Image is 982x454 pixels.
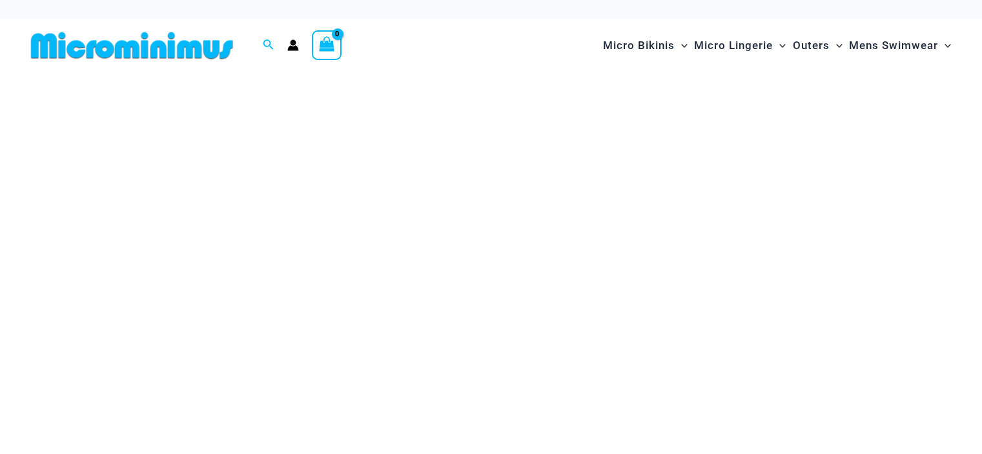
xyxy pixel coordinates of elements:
[600,26,691,65] a: Micro BikinisMenu ToggleMenu Toggle
[790,26,846,65] a: OutersMenu ToggleMenu Toggle
[26,31,238,60] img: MM SHOP LOGO FLAT
[675,29,688,62] span: Menu Toggle
[793,29,830,62] span: Outers
[830,29,843,62] span: Menu Toggle
[846,26,954,65] a: Mens SwimwearMenu ToggleMenu Toggle
[287,39,299,51] a: Account icon link
[263,37,274,54] a: Search icon link
[691,26,789,65] a: Micro LingerieMenu ToggleMenu Toggle
[312,30,342,60] a: View Shopping Cart, empty
[849,29,938,62] span: Mens Swimwear
[938,29,951,62] span: Menu Toggle
[603,29,675,62] span: Micro Bikinis
[598,24,956,67] nav: Site Navigation
[773,29,786,62] span: Menu Toggle
[694,29,773,62] span: Micro Lingerie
